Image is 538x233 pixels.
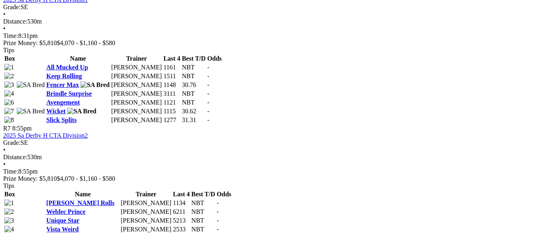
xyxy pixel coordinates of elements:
span: Distance: [3,154,27,160]
td: [PERSON_NAME] [120,208,172,216]
span: - [207,108,209,115]
a: Brindle Surprise [46,90,92,97]
span: Time: [3,168,18,175]
a: Slick Splits [46,116,76,123]
span: Time: [3,32,18,39]
img: 2 [4,208,14,215]
div: SE [3,4,535,11]
span: 8:55pm [12,125,32,132]
td: NBT [191,217,216,225]
a: Wicket [46,108,66,115]
a: 2025 Sa Derby H CTA Division2 [3,132,88,139]
td: NBT [182,90,206,98]
img: 7 [4,108,14,115]
td: 1277 [163,116,180,124]
a: Vista Weird [46,226,78,233]
th: Last 4 [172,190,190,198]
a: Avengement [46,99,80,106]
td: 1161 [163,63,180,71]
span: Tips [3,182,14,189]
img: 3 [4,81,14,89]
span: - [217,226,219,233]
td: 5213 [172,217,190,225]
td: [PERSON_NAME] [120,217,172,225]
td: [PERSON_NAME] [111,99,162,107]
span: Distance: [3,18,27,25]
span: $4,070 - $1,160 - $580 [57,39,115,46]
td: NBT [182,72,206,80]
th: Odds [207,55,222,63]
td: [PERSON_NAME] [120,199,172,207]
span: • [3,161,6,168]
a: Unique Star [46,217,79,224]
span: R7 [3,125,11,132]
img: 8 [4,116,14,124]
img: SA Bred [67,108,96,115]
td: NBT [191,208,216,216]
img: SA Bred [80,81,110,89]
span: • [3,11,6,18]
td: 3111 [163,90,180,98]
td: 1511 [163,72,180,80]
span: - [217,199,219,206]
a: All Mucked Up [46,64,88,71]
span: - [217,217,219,224]
img: 1 [4,199,14,207]
span: Tips [3,47,14,53]
span: - [207,73,209,79]
img: 4 [4,90,14,97]
th: Odds [216,190,231,198]
td: NBT [191,199,216,207]
span: - [207,81,209,88]
div: 8:55pm [3,168,535,175]
img: 1 [4,64,14,71]
span: Box [4,55,15,62]
th: Best T/D [191,190,216,198]
td: [PERSON_NAME] [111,90,162,98]
td: 1134 [172,199,190,207]
span: - [207,116,209,123]
td: 6211 [172,208,190,216]
img: 6 [4,99,14,106]
td: 30.62 [182,107,206,115]
span: Grade: [3,4,21,10]
span: Grade: [3,139,21,146]
div: Prize Money: $5,810 [3,39,535,47]
a: [PERSON_NAME] Rolls [46,199,114,206]
th: Best T/D [182,55,206,63]
th: Name [46,190,119,198]
a: Fencer Max [46,81,79,88]
td: 30.76 [182,81,206,89]
span: • [3,146,6,153]
a: Keep Rolling [46,73,82,79]
div: Prize Money: $5,810 [3,175,535,182]
img: SA Bred [17,108,45,115]
td: [PERSON_NAME] [111,116,162,124]
td: [PERSON_NAME] [111,63,162,71]
th: Last 4 [163,55,180,63]
td: NBT [182,99,206,107]
span: - [217,208,219,215]
td: 1148 [163,81,180,89]
img: SA Bred [17,81,45,89]
th: Name [46,55,110,63]
span: - [207,90,209,97]
img: 3 [4,217,14,224]
td: [PERSON_NAME] [111,72,162,80]
div: SE [3,139,535,146]
td: [PERSON_NAME] [111,107,162,115]
td: 1121 [163,99,180,107]
div: 530m [3,154,535,161]
span: $4,070 - $1,160 - $580 [57,175,115,182]
td: NBT [182,63,206,71]
span: - [207,99,209,106]
img: 2 [4,73,14,80]
a: Weblec Prince [46,208,85,215]
th: Trainer [120,190,172,198]
span: • [3,25,6,32]
td: 1115 [163,107,180,115]
img: 4 [4,226,14,233]
span: Box [4,191,15,197]
span: - [207,64,209,71]
th: Trainer [111,55,162,63]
